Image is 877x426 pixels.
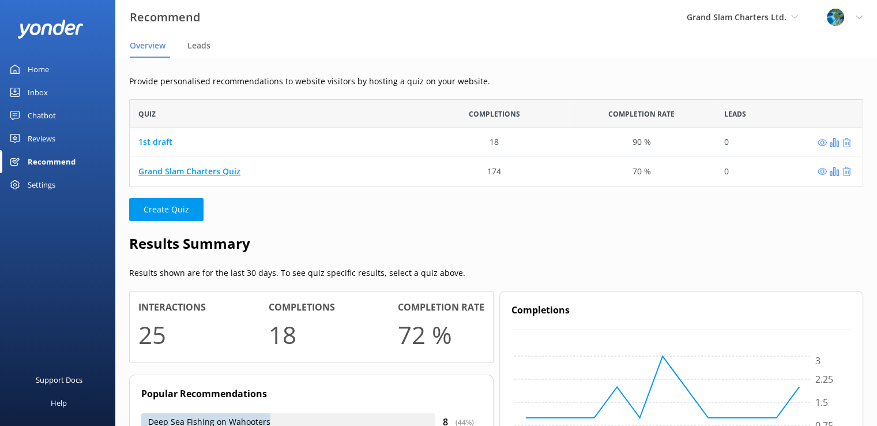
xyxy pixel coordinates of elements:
img: 533-1718311153.jpg [827,9,844,26]
h1: 72 % [398,315,452,354]
div: 90 % [633,136,651,149]
tspan: 3 [815,354,820,367]
h1: 18 [269,315,296,354]
img: yonder-white-logo.png [17,20,84,39]
tspan: 2.25 [815,372,833,385]
h4: Interactions [138,300,206,315]
div: Settings [28,173,55,196]
div: 0 [724,165,728,178]
h4: Popular Recommendations [141,387,481,402]
span: Overview [130,40,165,51]
div: Support Docs [36,368,82,391]
div: Inbox [28,81,48,104]
div: Home [28,58,49,81]
div: 174 [487,165,501,178]
h4: Completions [269,300,335,315]
div: Chatbot [28,104,56,127]
div: 0 [724,136,728,149]
button: Create Quiz [129,198,204,221]
span: Grand Slam Charters Ltd. [687,12,786,23]
div: 18 [490,136,499,149]
div: Reviews [28,127,55,150]
p: Results shown are for the last 30 days. To see quiz specific results, select a quiz above. [129,267,863,279]
h4: Completions [511,303,852,318]
span: Leads [187,40,210,51]
tspan: 1.5 [815,395,828,408]
a: Grand Slam Charters Quiz [138,166,240,177]
div: Recommend [28,150,76,173]
h3: Recommend [130,8,200,27]
h2: Results Summary [129,233,863,255]
span: Completion Rate [608,109,675,119]
div: grid [129,128,863,186]
div: 70 % [633,165,651,178]
span: Leads [724,109,746,119]
span: Completions [469,109,520,119]
a: 1st draft [138,137,172,148]
h1: 25 [138,315,166,354]
h4: Completion rate [398,300,484,315]
span: Quiz [138,109,156,119]
p: Provide personalised recommendations to website visitors by hosting a quiz on your website. [129,75,863,88]
div: Help [51,391,67,414]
